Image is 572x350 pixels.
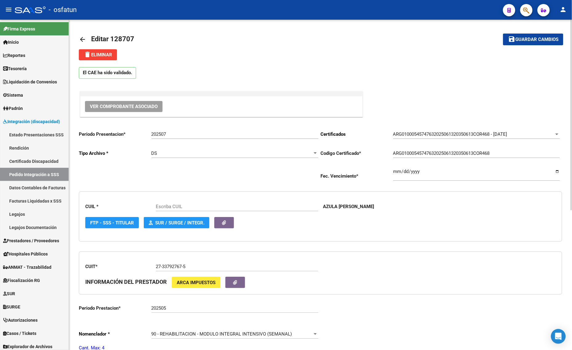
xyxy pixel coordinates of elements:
button: SUR / SURGE / INTEGR. [144,217,209,228]
span: Explorador de Archivos [3,343,52,350]
span: Casos / Tickets [3,330,36,337]
span: Liquidación de Convenios [3,78,57,85]
p: Codigo Certificado [320,150,393,157]
span: Reportes [3,52,25,59]
p: AZULA [PERSON_NAME] [323,203,374,210]
p: Periodo Presentacion [79,131,151,138]
p: CUIT [85,263,156,270]
span: DS [151,151,157,156]
mat-icon: person [560,6,567,13]
span: FTP - SSS - Titular [90,220,134,226]
span: Autorizaciones [3,317,38,324]
span: ARG01000545747632025061320350613COR468 - [DATE] [393,131,507,137]
p: El CAE ha sido validado. [79,67,136,79]
p: Periodo Prestacion [79,305,151,312]
span: Fiscalización RG [3,277,40,284]
span: Firma Express [3,26,35,32]
span: Prestadores / Proveedores [3,237,59,244]
p: Fec. Vencimiento [320,173,393,179]
span: Padrón [3,105,23,112]
button: Eliminar [79,49,117,60]
span: Integración (discapacidad) [3,118,60,125]
button: Guardar cambios [503,34,563,45]
h3: INFORMACIÓN DEL PRESTADOR [85,278,167,286]
span: Ver Comprobante Asociado [90,104,158,109]
mat-icon: menu [5,6,12,13]
div: Open Intercom Messenger [551,329,566,344]
p: Nomenclador * [79,331,151,337]
span: Guardar cambios [515,37,558,42]
span: 90 - REHABILITACION - MODULO INTEGRAL INTENSIVO (SEMANAL) [151,331,292,337]
span: Tesorería [3,65,27,72]
span: Hospitales Públicos [3,251,48,257]
span: Editar 128707 [91,35,134,43]
span: ANMAT - Trazabilidad [3,264,51,271]
span: Inicio [3,39,19,46]
p: Tipo Archivo * [79,150,151,157]
button: ARCA Impuestos [172,277,220,288]
mat-icon: save [508,35,515,43]
p: CUIL * [85,203,156,210]
span: SUR [3,290,15,297]
button: FTP - SSS - Titular [85,217,139,228]
p: Certificados [320,131,393,138]
span: Sistema [3,92,23,99]
span: Eliminar [84,52,112,58]
button: Ver Comprobante Asociado [85,101,163,112]
mat-icon: delete [84,51,91,58]
span: SURGE [3,304,20,310]
span: ARCA Impuestos [177,280,216,285]
span: - osfatun [49,3,77,17]
span: SUR / SURGE / INTEGR. [155,220,204,226]
mat-icon: arrow_back [79,36,86,43]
